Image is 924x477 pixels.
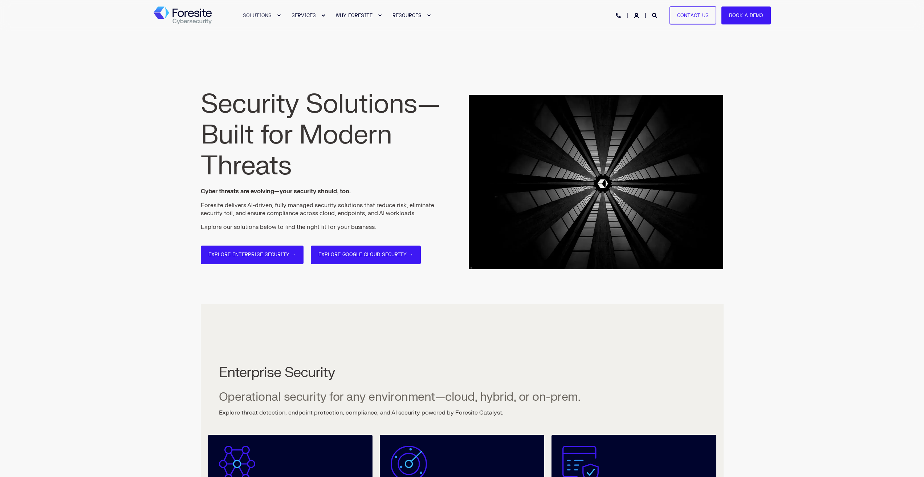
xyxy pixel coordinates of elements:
[219,409,581,417] p: Explore threat detection, endpoint protection, compliance, and AI security powered by Foresite Ca...
[154,7,212,25] a: Back to Home
[427,13,431,18] div: Expand RESOURCES
[634,12,640,18] a: Login
[469,95,724,269] img: A series of diminishing size hexagons with powerful connecting lines through each corner towards ...
[219,391,581,403] h3: Operational security for any environment—cloud, hybrid, or on-prem.
[321,13,325,18] div: Expand SERVICES
[154,7,212,25] img: Foresite logo, a hexagon shape of blues with a directional arrow to the right hand side, and the ...
[201,188,351,195] strong: Cyber threats are evolving—your security should, too.
[336,12,373,18] span: WHY FORESITE
[392,12,422,18] span: RESOURCES
[243,12,272,18] span: SOLUTIONS
[311,246,421,264] a: Explore Google Cloud Security →
[378,13,382,18] div: Expand WHY FORESITE
[277,13,281,18] div: Expand SOLUTIONS
[201,201,456,217] p: Foresite delivers AI-driven, fully managed security solutions that reduce risk, eliminate securit...
[652,12,659,18] a: Open Search
[201,246,304,264] a: Explore Enterprise Security →
[721,6,771,25] a: Book a Demo
[219,366,581,380] h2: Enterprise Security
[669,6,716,25] a: Contact Us
[201,223,456,231] p: Explore our solutions below to find the right fit for your business.
[201,89,456,182] h1: Security Solutions—Built for Modern Threats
